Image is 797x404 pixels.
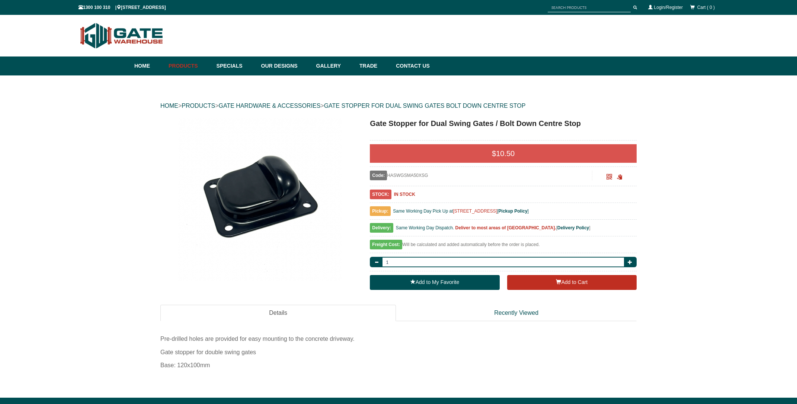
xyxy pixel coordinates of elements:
h1: Gate Stopper for Dual Swing Gates / Bolt Down Centre Stop [370,118,637,129]
button: Add to Cart [507,275,637,290]
span: Click to copy the URL [617,174,622,180]
a: Products [165,56,213,75]
a: Gallery [313,56,356,75]
a: Delivery Policy [557,225,589,230]
span: Same Working Day Dispatch. [396,225,454,230]
a: Contact Us [392,56,430,75]
span: STOCK: [370,190,391,199]
a: GATE HARDWARE & ACCESSORIES [218,103,320,109]
span: Same Working Day Pick Up at [ ] [393,209,529,214]
input: SEARCH PRODUCTS [548,3,631,12]
a: GATE STOPPER FOR DUAL SWING GATES BOLT DOWN CENTRE STOP [324,103,526,109]
a: Pickup Policy [499,209,528,214]
img: Gate Warehouse [79,19,165,53]
span: Code: [370,171,387,180]
a: Trade [356,56,392,75]
a: Specials [213,56,257,75]
a: Home [134,56,165,75]
a: Gate Stopper for Dual Swing Gates / Bolt Down Centre Stop - - Gate Warehouse [161,118,358,281]
span: Cart ( 0 ) [697,5,715,10]
div: [ ] [370,223,637,236]
span: 10.50 [496,149,515,158]
span: 1300 100 310 | [STREET_ADDRESS] [79,5,166,10]
a: [STREET_ADDRESS] [453,209,497,214]
a: Recently Viewed [396,305,637,321]
b: IN STOCK [394,192,415,197]
div: Base: 120x100mm [160,359,637,372]
div: > > > [160,94,637,118]
span: Delivery: [370,223,393,233]
a: HOME [160,103,178,109]
img: Gate Stopper for Dual Swing Gates / Bolt Down Centre Stop - - Gate Warehouse [178,118,342,281]
div: Will be calculated and added automatically before the order is placed. [370,240,637,253]
a: Click to enlarge and scan to share. [606,175,612,180]
span: Freight Cost: [370,240,402,249]
a: PRODUCTS [182,103,215,109]
a: Details [160,305,396,321]
iframe: LiveChat chat widget [648,205,797,378]
b: Deliver to most areas of [GEOGRAPHIC_DATA]. [455,225,556,230]
span: Pickup: [370,206,390,216]
a: Login/Register [654,5,683,10]
div: $ [370,144,637,163]
div: Pre-drilled holes are provided for easy mounting to the concrete driveway. Gate stopper for doubl... [160,329,637,372]
a: Add to My Favorite [370,275,499,290]
div: HASWGSMA50XSG [370,171,592,180]
a: Our Designs [257,56,313,75]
